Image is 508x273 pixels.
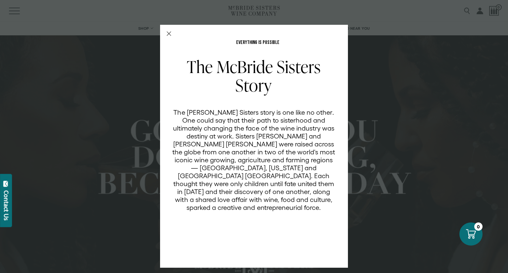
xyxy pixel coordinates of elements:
[167,31,171,36] button: Close Modal
[172,108,335,212] p: The [PERSON_NAME] Sisters story is one like no other. One could say that their path to sisterhood...
[172,40,344,45] p: EVERYTHING IS POSSIBLE
[172,58,335,95] h2: The McBride Sisters Story
[3,190,10,220] div: Contact Us
[474,222,483,231] div: 0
